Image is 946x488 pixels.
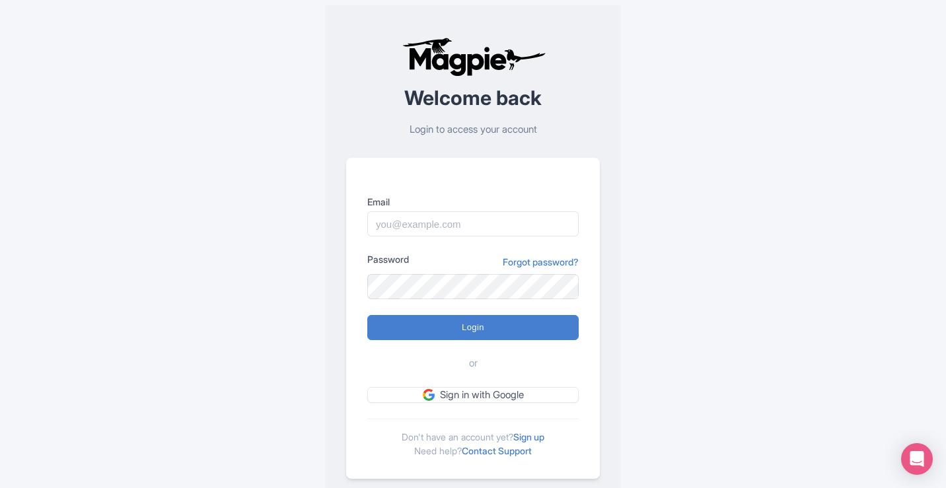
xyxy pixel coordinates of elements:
[346,122,600,137] p: Login to access your account
[462,445,532,456] a: Contact Support
[469,356,478,371] span: or
[367,211,579,236] input: you@example.com
[367,252,409,266] label: Password
[367,315,579,340] input: Login
[346,87,600,109] h2: Welcome back
[367,419,579,458] div: Don't have an account yet? Need help?
[399,37,548,77] img: logo-ab69f6fb50320c5b225c76a69d11143b.png
[901,443,933,475] div: Open Intercom Messenger
[367,195,579,209] label: Email
[503,255,579,269] a: Forgot password?
[423,389,435,401] img: google.svg
[367,387,579,403] a: Sign in with Google
[513,431,544,442] a: Sign up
